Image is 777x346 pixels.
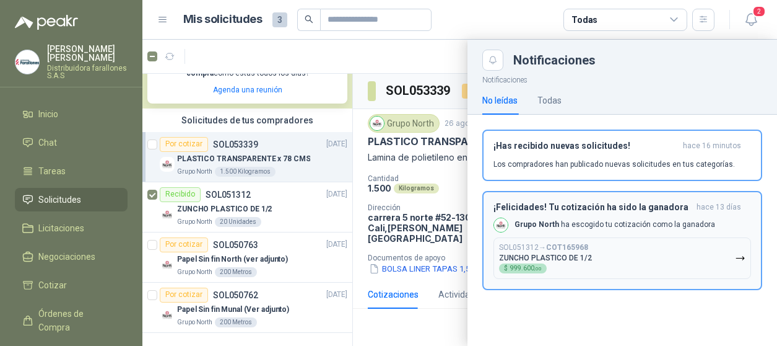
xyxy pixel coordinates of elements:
[15,245,128,268] a: Negociaciones
[47,64,128,79] p: Distribuidora farallones S.A.S
[514,220,559,229] b: Grupo North
[38,164,66,178] span: Tareas
[15,131,128,154] a: Chat
[494,218,508,232] img: Company Logo
[493,141,678,151] h3: ¡Has recibido nuevas solicitudes!
[534,266,542,272] span: ,00
[513,54,762,66] div: Notificaciones
[752,6,766,17] span: 2
[38,136,57,149] span: Chat
[15,273,128,297] a: Cotizar
[15,159,128,183] a: Tareas
[183,11,263,29] h1: Mis solicitudes
[697,202,741,213] span: hace 13 días
[482,94,518,107] div: No leídas
[514,220,715,230] p: ha escogido tu cotización como la ganadora
[15,302,128,339] a: Órdenes de Compra
[38,278,67,292] span: Cotizar
[493,159,735,170] p: Los compradores han publicado nuevas solicitudes en tus categorías.
[38,307,116,334] span: Órdenes de Compra
[683,141,741,151] span: hace 16 minutos
[38,250,95,264] span: Negociaciones
[38,221,84,235] span: Licitaciones
[38,193,81,206] span: Solicitudes
[482,130,762,181] button: ¡Has recibido nuevas solicitudes!hace 16 minutos Los compradores han publicado nuevas solicitudes...
[499,243,588,252] p: SOL051312 →
[15,15,78,30] img: Logo peakr
[482,191,762,290] button: ¡Felicidades! Tu cotización ha sido la ganadorahace 13 días Company LogoGrupo North ha escogido t...
[272,12,287,27] span: 3
[15,50,39,74] img: Company Logo
[47,45,128,62] p: [PERSON_NAME] [PERSON_NAME]
[15,102,128,126] a: Inicio
[499,254,592,262] p: ZUNCHO PLASTICO DE 1/2
[499,264,547,273] div: $
[571,13,597,27] div: Todas
[493,202,692,213] h3: ¡Felicidades! Tu cotización ha sido la ganadora
[546,243,588,252] b: COT165968
[15,216,128,240] a: Licitaciones
[467,71,777,86] p: Notificaciones
[493,237,751,279] button: SOL051312→COT165968ZUNCHO PLASTICO DE 1/2$999.600,00
[537,94,562,107] div: Todas
[510,265,542,272] span: 999.600
[38,107,58,121] span: Inicio
[15,188,128,211] a: Solicitudes
[740,9,762,31] button: 2
[305,15,313,24] span: search
[482,50,503,71] button: Close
